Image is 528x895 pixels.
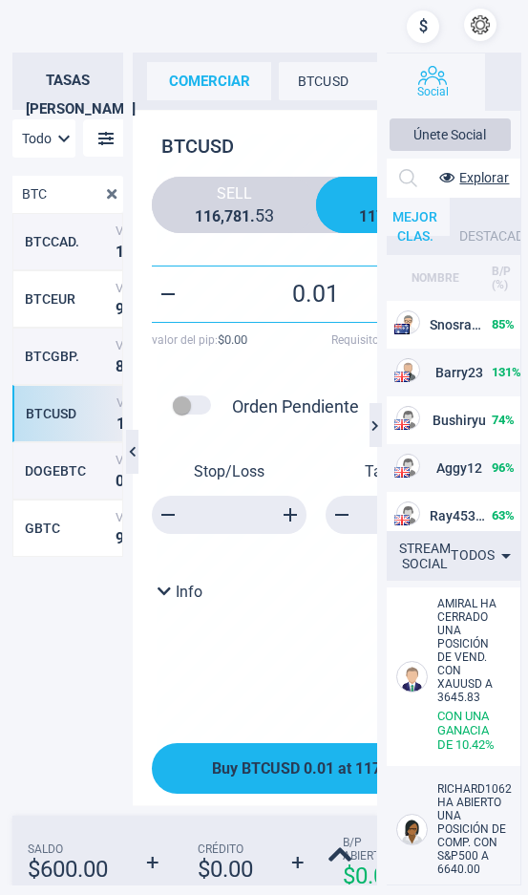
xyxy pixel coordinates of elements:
[459,170,509,185] span: Explorar
[279,62,432,100] div: BTCUSD
[221,207,224,225] strong: ,
[394,324,410,334] img: AU flag
[176,583,202,601] span: Info
[116,337,192,352] span: Venta
[116,509,192,523] span: Venta
[425,163,509,192] button: Explorar
[116,471,124,489] strong: 0
[368,207,376,225] strong: 1
[152,743,479,794] button: Buy BTCUSD 0.01 at 117802.3
[343,863,398,889] strong: $ 0.00
[343,836,398,863] span: B/P Abiertos
[212,759,420,778] span: Buy BTCUSD 0.01 at 117802.3
[152,462,306,480] p: Stop/Loss
[492,460,515,475] strong: 96 %
[25,234,111,249] div: BTCCAD.
[116,414,125,432] strong: 1
[116,356,124,374] strong: 8
[380,301,490,349] td: Snosrapcj
[394,372,410,382] img: US flag
[394,419,410,430] img: US flag
[116,394,193,409] span: Venta
[394,515,410,525] img: US flag
[12,53,123,110] h2: Tasas [PERSON_NAME]
[14,10,118,114] img: sirix
[380,53,485,111] button: Social
[390,118,510,151] button: Únete Social
[116,223,192,237] span: Venta
[291,849,305,876] strong: +
[492,365,521,379] strong: 131 %
[376,207,385,225] strong: 7
[28,842,108,856] span: Saldo
[242,207,250,225] strong: 1
[492,413,515,427] strong: 74 %
[25,463,111,479] div: DOGEBTC
[359,207,368,225] strong: 1
[450,217,519,255] div: DESTACADO
[212,207,221,225] strong: 6
[492,508,515,522] strong: 63 %
[394,467,410,478] img: GB flag
[233,207,242,225] strong: 8
[12,176,93,213] input: Buscar
[264,205,274,225] strong: 3
[152,332,247,347] span: valor del pip :
[451,541,517,571] div: Todos
[147,62,271,100] div: comerciar
[28,856,108,883] strong: $ 600.00
[12,119,75,158] div: Todo
[330,184,466,202] span: Buy
[116,299,124,317] strong: 9
[116,452,192,466] span: Venta
[232,396,359,416] div: Orden Pendiente
[152,582,208,602] button: Info
[25,291,111,307] div: BTCEUR
[166,184,302,202] span: Sell
[25,521,111,536] div: GBTC
[224,207,233,225] strong: 7
[198,856,253,883] strong: $ 0.00
[437,597,496,704] span: Amiral HA CERRADO UNA POSICIÓN DE VEND. CON XAUUSD A 3645.83
[146,849,159,876] strong: +
[198,842,253,856] span: Crédito
[380,255,490,301] th: NOMBRE
[218,332,247,347] strong: $ 0.00
[413,127,486,142] span: Únete Social
[417,85,449,98] span: Social
[492,317,515,331] strong: 85 %
[255,205,264,225] strong: 5
[380,349,490,396] td: Barry23
[12,213,123,842] div: grid
[116,528,124,546] strong: 9
[25,349,111,364] div: BTCGBP.
[380,396,490,444] td: Bushiryu
[380,444,490,492] td: Aggy12
[437,709,505,752] div: Con una ganacia de 10.42 %
[152,127,479,158] h2: BTCUSD
[380,492,490,540] td: Ray453254235
[399,541,451,571] div: STREAM SOCIAL
[250,207,255,225] strong: .
[161,385,222,428] div: pending order
[331,332,479,347] span: Requisito del margen :
[195,207,203,225] strong: 1
[116,242,124,260] strong: 1
[203,207,212,225] strong: 1
[116,280,192,294] span: Venta
[380,198,450,236] div: MEJOR CLAS.
[326,462,480,480] p: Take/Profit
[26,406,112,421] div: BTCUSD
[490,255,523,301] th: B/P (%)
[437,782,512,876] span: Richard1062 HA ABIERTO UNA POSICIÓN DE COMP. CON S&P500 A 6640.00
